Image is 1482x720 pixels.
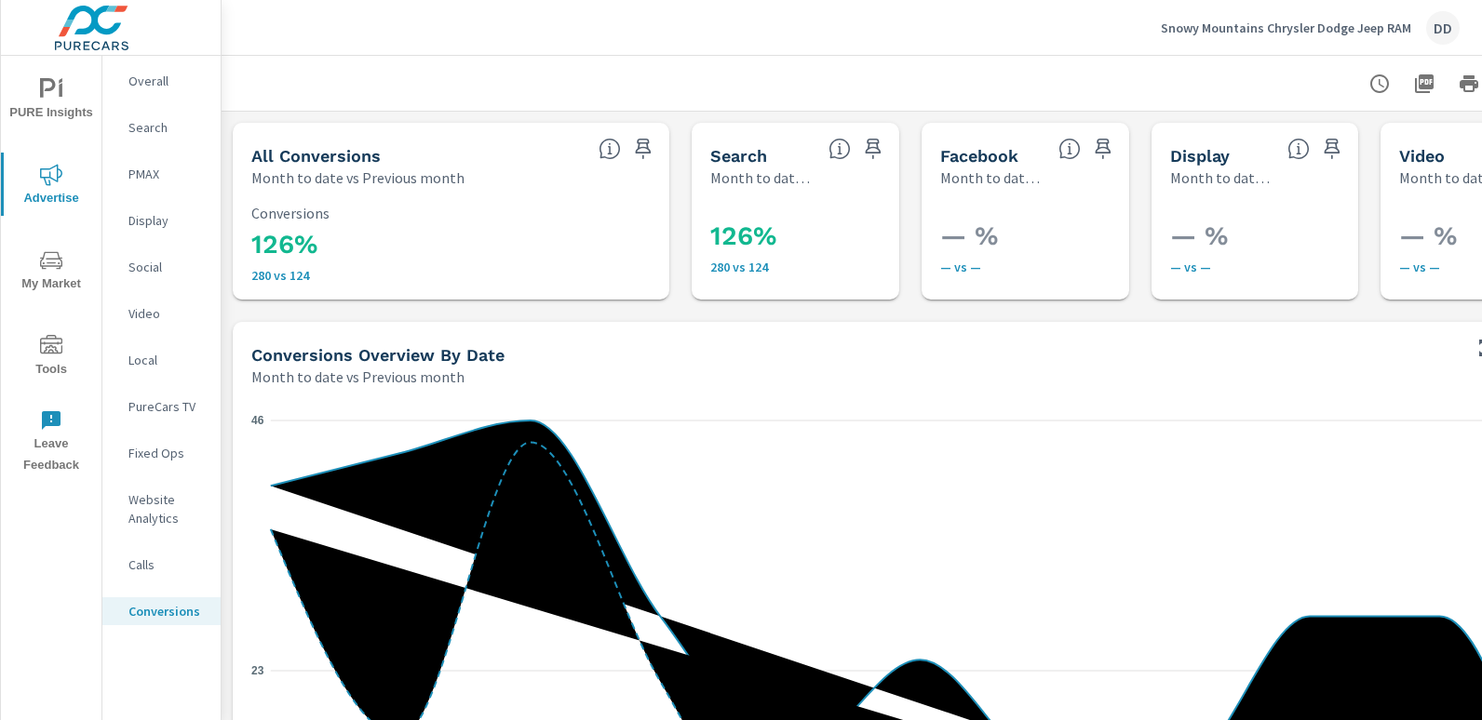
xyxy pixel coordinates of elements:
[710,220,956,252] h3: 126%
[102,486,221,532] div: Website Analytics
[599,138,621,160] span: All Conversions include Actions, Leads and Unmapped Conversions
[710,167,814,189] p: Month to date vs Previous month
[1426,11,1460,45] div: DD
[128,165,206,183] p: PMAX
[251,229,651,260] h3: 126%
[102,67,221,95] div: Overall
[102,253,221,281] div: Social
[102,113,221,141] div: Search
[1088,134,1118,164] span: Save this to your personalized report
[128,211,206,230] p: Display
[1406,65,1443,102] button: "Export Report to PDF"
[710,260,956,274] p: 280 vs 124
[102,346,221,374] div: Local
[829,138,851,160] span: Search Conversions include Actions, Leads and Unmapped Conversions.
[940,220,1186,252] h3: — %
[128,555,206,574] p: Calls
[102,393,221,420] div: PureCars TV
[251,167,465,189] p: Month to date vs Previous month
[128,351,206,369] p: Local
[7,164,96,209] span: Advertise
[7,335,96,380] span: Tools
[251,414,264,427] text: 46
[858,134,888,164] span: Save this to your personalized report
[128,72,206,90] p: Overall
[102,160,221,188] div: PMAX
[7,249,96,295] span: My Market
[1170,220,1416,252] h3: — %
[251,366,465,388] p: Month to date vs Previous month
[102,597,221,625] div: Conversions
[1161,20,1411,36] p: Snowy Mountains Chrysler Dodge Jeep RAM
[1399,146,1445,166] h5: Video
[7,409,96,476] span: Leave Feedback
[1317,134,1347,164] span: Save this to your personalized report
[628,134,658,164] span: Save this to your personalized report
[128,118,206,137] p: Search
[251,146,381,166] h5: All Conversions
[251,345,505,365] h5: Conversions Overview By Date
[102,551,221,579] div: Calls
[102,300,221,327] div: Video
[128,304,206,323] p: Video
[128,444,206,462] p: Fixed Ops
[1287,138,1310,160] span: Display Conversions include Actions, Leads and Unmapped Conversions
[940,146,1018,166] h5: Facebook
[251,205,651,221] p: Conversions
[128,490,206,527] p: Website Analytics
[251,268,651,283] p: 280 vs 124
[1170,146,1230,166] h5: Display
[251,664,264,677] text: 23
[1170,167,1273,189] p: Month to date vs Previous month
[128,397,206,416] p: PureCars TV
[1058,138,1081,160] span: All conversions reported from Facebook with duplicates filtered out
[940,260,1186,274] p: — vs —
[710,146,767,166] h5: Search
[102,439,221,467] div: Fixed Ops
[1,56,101,484] div: nav menu
[940,167,1044,189] p: Month to date vs Previous month
[128,602,206,620] p: Conversions
[128,258,206,276] p: Social
[1170,260,1416,274] p: — vs —
[7,78,96,124] span: PURE Insights
[102,207,221,234] div: Display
